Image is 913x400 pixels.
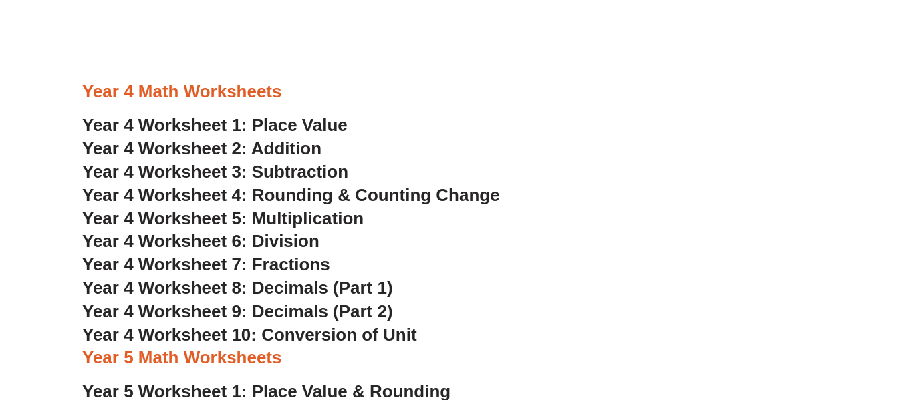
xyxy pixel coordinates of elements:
[82,185,500,205] a: Year 4 Worksheet 4: Rounding & Counting Change
[82,138,321,158] a: Year 4 Worksheet 2: Addition
[82,208,364,228] a: Year 4 Worksheet 5: Multiplication
[82,301,393,321] a: Year 4 Worksheet 9: Decimals (Part 2)
[82,231,319,251] a: Year 4 Worksheet 6: Division
[82,162,348,182] a: Year 4 Worksheet 3: Subtraction
[82,81,831,104] h3: Year 4 Math Worksheets
[82,254,330,274] a: Year 4 Worksheet 7: Fractions
[82,347,831,369] h3: Year 5 Math Worksheets
[82,325,417,345] a: Year 4 Worksheet 10: Conversion of Unit
[82,115,348,135] a: Year 4 Worksheet 1: Place Value
[691,249,913,400] iframe: Chat Widget
[82,278,393,298] a: Year 4 Worksheet 8: Decimals (Part 1)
